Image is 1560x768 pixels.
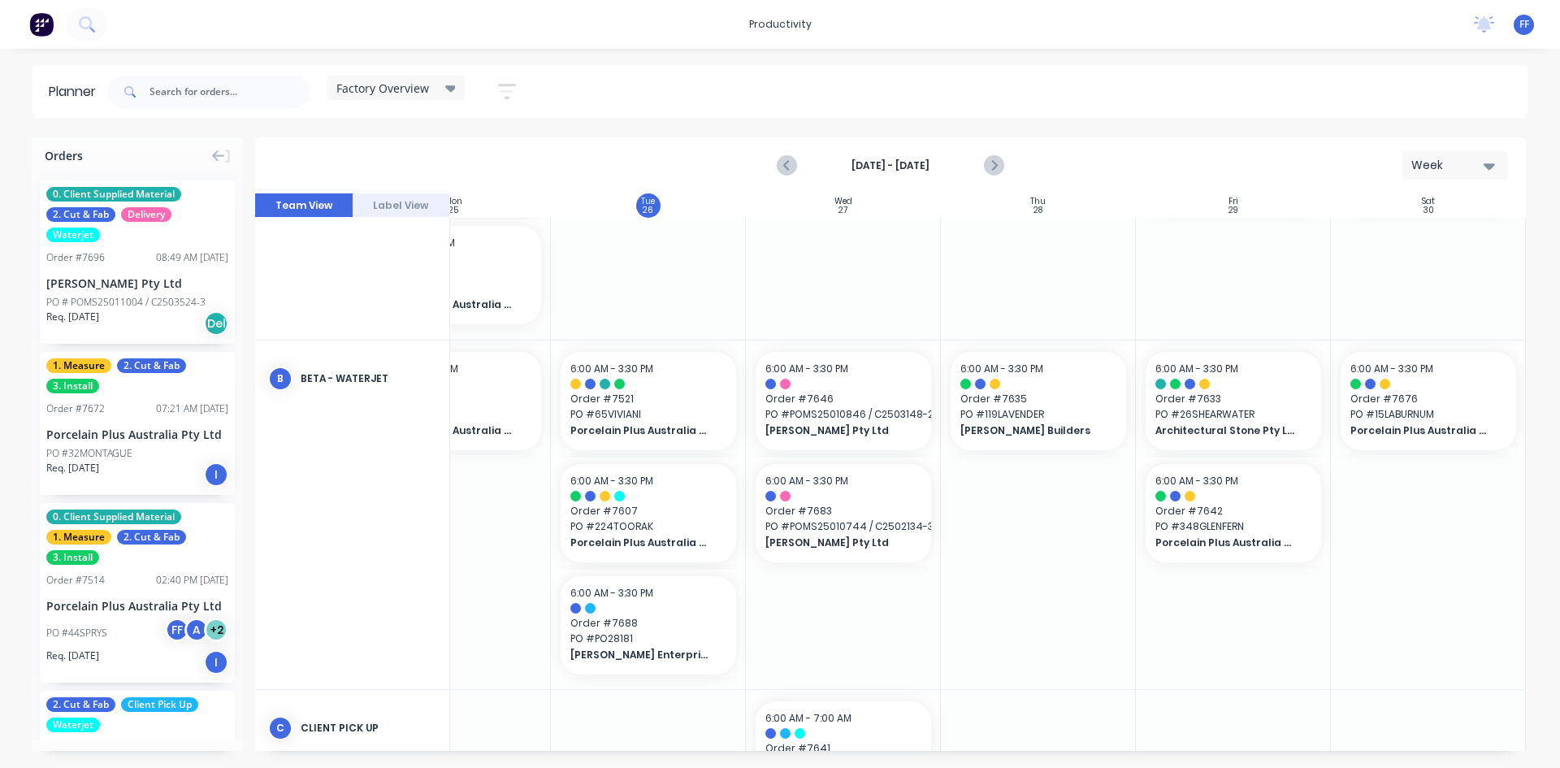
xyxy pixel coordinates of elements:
span: PO # 65VIVIANI [570,407,726,422]
span: 6:00 AM - 3:30 PM [1155,362,1238,375]
div: Wed [834,197,852,206]
div: 02:40 PM [DATE] [156,573,228,588]
span: [PERSON_NAME] Builders [960,423,1101,438]
div: 27 [838,206,847,215]
strong: [DATE] - [DATE] [809,158,972,173]
div: Del [204,311,228,336]
span: PO # 15LABURNUM [1350,407,1506,422]
span: Orders [45,147,83,164]
span: Req. [DATE] [46,310,99,324]
div: Mon [444,197,462,206]
span: 6:00 AM - 3:30 PM [375,362,458,375]
span: Order # 7514 [375,266,531,280]
span: Delivery [121,207,171,222]
span: 6:00 AM - 3:30 PM [570,362,653,375]
span: PO # 65VIVIANI [375,407,531,422]
span: Order # 7676 [1350,392,1506,406]
span: Order # 7683 [765,504,921,519]
div: 07:21 AM [DATE] [156,401,228,416]
div: 30 [1423,206,1434,215]
span: PO # PO28181 [570,631,726,646]
span: 0. Client Supplied Material [46,187,181,202]
div: Tue [641,197,655,206]
div: Sat [1422,197,1435,206]
span: Order # 7521 [570,392,726,406]
img: Factory [29,12,54,37]
div: B [268,367,292,391]
div: PO #44SPRYS [46,626,107,640]
span: 6:00 AM - 7:00 AM [765,711,851,725]
div: FF [165,618,189,642]
span: Order # 7688 [570,616,726,631]
span: 8:30 AM - 1:30 PM [375,236,455,249]
span: Order # 7635 [960,392,1116,406]
span: 6:00 AM - 3:30 PM [570,474,653,488]
span: Porcelain Plus Australia Pty Ltd [570,536,711,550]
span: 0. Client Supplied Material [46,510,181,524]
div: PO #32MONTAGUE [46,446,132,461]
span: PO # 224TOORAK [570,519,726,534]
span: 6:00 AM - 3:30 PM [960,362,1043,375]
span: 1. Measure [46,358,111,373]
span: FF [1519,17,1529,32]
span: 6:00 AM - 3:30 PM [765,474,848,488]
div: 28 [1033,206,1042,215]
div: PO # POMS25011004 / C2503524-3 [46,295,206,310]
span: 6:00 AM - 3:30 PM [1350,362,1433,375]
div: Planner [49,82,104,102]
span: [PERSON_NAME] Enterprises Pty Ltd [570,648,711,662]
div: Order # 7672 [46,401,105,416]
div: A [184,618,209,642]
div: I [204,650,228,675]
span: Porcelain Plus Australia Pty Ltd [1350,423,1491,438]
span: Order # 7607 [570,504,726,519]
span: [PERSON_NAME] Pty Ltd [765,536,906,550]
div: I [204,462,228,487]
div: [PERSON_NAME] Pty Ltd [46,275,228,292]
span: 3. Install [46,550,99,565]
span: Order # 7633 [1155,392,1311,406]
span: 2. Cut & Fab [117,358,186,373]
span: 6:00 AM - 3:30 PM [570,586,653,600]
button: Team View [255,193,353,218]
div: + 2 [204,618,228,642]
span: Porcelain Plus Australia Pty Ltd [1155,536,1296,550]
div: 26 [643,206,653,215]
div: 25 [448,206,458,215]
button: Label View [353,193,450,218]
div: Beta - Waterjet [301,371,436,386]
span: 1. Measure [46,530,111,545]
span: 2. Cut & Fab [46,697,115,712]
span: Waterjet [46,228,100,242]
div: Porcelain Plus Australia Pty Ltd [46,597,228,614]
span: Order # 7521 [375,392,531,406]
span: PO # POMS25010744 / C2502134-3 [765,519,921,534]
span: PO # 26SHEARWATER [1155,407,1311,422]
span: Factory Overview [336,80,429,97]
span: 2. Cut & Fab [46,207,115,222]
span: PO # 119LAVENDER [960,407,1116,422]
div: Client Pick Up [301,721,436,735]
div: Week [1411,157,1486,174]
div: 08:49 AM [DATE] [156,250,228,265]
div: Order # 7514 [46,573,105,588]
span: Order # 7646 [765,392,921,406]
span: Order # 7642 [1155,504,1311,519]
span: PO # 348GLENFERN [1155,519,1311,534]
div: C [268,716,292,740]
span: 3. Install [46,379,99,393]
div: Fri [1228,197,1238,206]
span: Req. [DATE] [46,649,99,663]
span: Order # 7641 [765,741,921,756]
div: productivity [741,12,820,37]
span: Req. [DATE] [46,461,99,475]
div: Porcelain Plus Australia Pty Ltd [46,426,228,443]
span: Porcelain Plus Australia Pty Ltd [570,423,711,438]
span: Waterjet [46,718,100,732]
div: 29 [1228,206,1238,215]
span: Client Pick Up [121,697,198,712]
span: 6:00 AM - 3:30 PM [765,362,848,375]
span: 2. Cut & Fab [117,530,186,545]
span: PO # POMS25010846 / C2503148-2 [765,407,921,422]
button: Week [1402,151,1508,180]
